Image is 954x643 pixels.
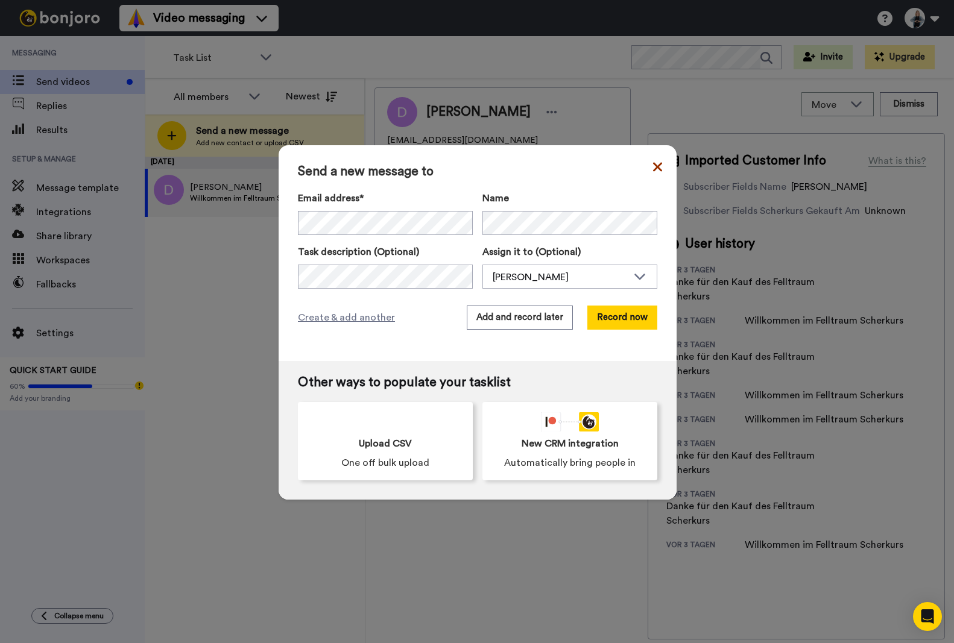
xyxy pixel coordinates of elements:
div: Open Intercom Messenger [913,602,942,631]
span: Create & add another [298,310,395,325]
div: animation [541,412,599,431]
label: Email address* [298,191,473,205]
span: Name [482,191,509,205]
button: Add and record later [467,306,573,330]
button: Record now [587,306,657,330]
span: One off bulk upload [341,456,429,470]
span: Upload CSV [359,436,412,451]
span: Send a new message to [298,165,657,179]
div: [PERSON_NAME] [493,270,628,284]
label: Assign it to (Optional) [482,245,657,259]
span: Automatically bring people in [504,456,636,470]
img: csv-grey.png [378,412,393,431]
label: Task description (Optional) [298,245,473,259]
span: Other ways to populate your tasklist [298,375,657,390]
span: New CRM integration [522,436,619,451]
